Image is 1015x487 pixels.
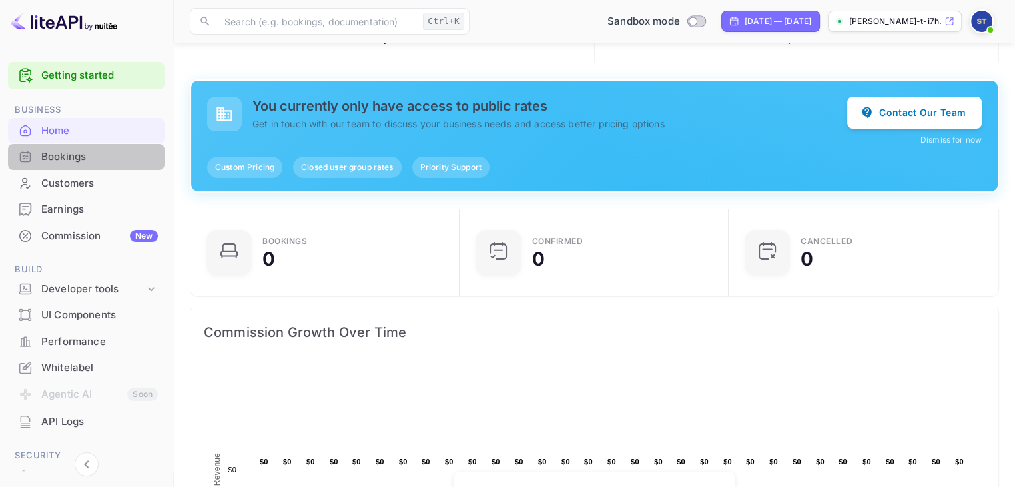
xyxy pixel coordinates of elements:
div: Performance [8,329,165,355]
span: Business [8,103,165,117]
text: $0 [306,458,315,466]
text: $0 [283,458,292,466]
button: Contact Our Team [847,97,982,129]
div: Bookings [8,144,165,170]
div: Bookings [262,237,307,246]
span: Priority Support [412,161,490,173]
div: Earnings [41,202,158,217]
div: API Logs [41,414,158,430]
div: Performance [41,334,158,350]
text: $0 [746,458,755,466]
div: Confirmed [532,237,583,246]
p: Get in touch with our team to discuss your business needs and access better pricing options [252,117,847,131]
div: API Logs [8,409,165,435]
div: 0 [801,250,813,268]
a: Whitelabel [8,355,165,380]
text: $0 [631,458,639,466]
text: $0 [352,458,361,466]
text: $0 [886,458,894,466]
text: $0 [492,458,500,466]
div: [DATE] — [DATE] [745,15,811,27]
span: Security [8,448,165,463]
text: $0 [260,458,268,466]
text: $0 [769,458,778,466]
div: Bookings [41,149,158,165]
div: Customers [41,176,158,191]
div: New [130,230,158,242]
span: Sandbox mode [607,14,680,29]
text: $0 [677,458,685,466]
p: [PERSON_NAME]-t-i7h... [849,15,942,27]
text: $0 [445,458,454,466]
div: UI Components [8,302,165,328]
text: $0 [515,458,523,466]
div: Home [8,118,165,144]
div: 0 [532,250,545,268]
img: Shanmuka Praveen T [971,11,992,32]
text: $0 [538,458,547,466]
text: $0 [399,458,408,466]
div: 0 [262,250,275,268]
text: $0 [376,458,384,466]
div: Developer tools [41,282,145,297]
span: Commission Growth Over Time [204,322,985,343]
a: CommissionNew [8,223,165,248]
div: Ctrl+K [423,13,464,30]
div: Switch to Production mode [602,14,711,29]
text: $0 [908,458,917,466]
text: $0 [468,458,477,466]
text: $0 [955,458,964,466]
a: Customers [8,171,165,195]
div: Whitelabel [41,360,158,376]
text: $0 [228,466,236,474]
span: Custom Pricing [207,161,282,173]
text: $0 [839,458,848,466]
h5: You currently only have access to public rates [252,98,847,114]
text: $0 [330,458,338,466]
img: LiteAPI logo [11,11,117,32]
text: $0 [607,458,616,466]
a: Getting started [41,68,158,83]
text: $0 [723,458,732,466]
text: Revenue [212,453,222,486]
div: CANCELLED [801,237,853,246]
text: $0 [654,458,663,466]
input: Search (e.g. bookings, documentation) [216,8,418,35]
a: API Logs [8,409,165,434]
a: UI Components [8,302,165,327]
text: $0 [584,458,593,466]
a: Performance [8,329,165,354]
text: $0 [816,458,825,466]
text: $0 [561,458,570,466]
text: $0 [932,458,940,466]
button: Collapse navigation [75,452,99,476]
a: Home [8,118,165,143]
span: Closed user group rates [293,161,401,173]
button: Dismiss for now [920,134,982,146]
div: UI Components [41,308,158,323]
span: Build [8,262,165,277]
div: Earnings [8,197,165,223]
text: $0 [793,458,801,466]
div: Whitelabel [8,355,165,381]
a: Bookings [8,144,165,169]
div: Team management [41,468,158,484]
text: $0 [700,458,709,466]
div: Developer tools [8,278,165,301]
div: Customers [8,171,165,197]
div: Commission [41,229,158,244]
text: $0 [862,458,871,466]
a: Earnings [8,197,165,221]
div: CommissionNew [8,223,165,250]
div: Home [41,123,158,139]
text: $0 [422,458,430,466]
div: Getting started [8,62,165,89]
